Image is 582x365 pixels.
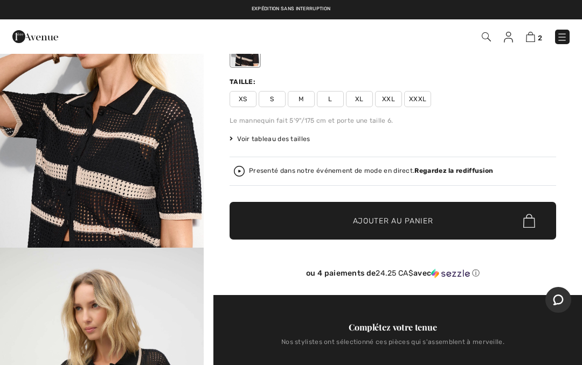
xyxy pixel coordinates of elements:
[230,269,556,278] div: ou 4 paiements de avec
[230,269,556,282] div: ou 4 paiements de24.25 CA$avecSezzle Cliquez pour en savoir plus sur Sezzle
[404,91,431,107] span: XXXL
[346,91,373,107] span: XL
[414,167,493,174] strong: Regardez la rediffusion
[375,91,402,107] span: XXL
[288,91,315,107] span: M
[545,287,571,314] iframe: Ouvre un widget dans lequel vous pouvez chatter avec l’un de nos agents
[557,32,567,43] img: Menu
[526,30,542,43] a: 2
[231,26,259,66] div: Black/parchment
[317,91,344,107] span: L
[230,134,310,144] span: Voir tableau des tailles
[523,214,535,228] img: Bag.svg
[376,269,413,278] span: 24.25 CA$
[431,269,470,278] img: Sezzle
[12,31,58,41] a: 1ère Avenue
[259,91,286,107] span: S
[482,32,491,41] img: Recherche
[230,116,556,125] div: Le mannequin fait 5'9"/175 cm et porte une taille 6.
[230,321,556,334] div: Complétez votre tenue
[504,32,513,43] img: Mes infos
[526,32,535,42] img: Panier d'achat
[234,166,245,177] img: Regardez la rediffusion
[230,338,556,354] div: Nos stylistes ont sélectionné ces pièces qui s'assemblent à merveille.
[230,77,258,87] div: Taille:
[12,26,58,47] img: 1ère Avenue
[538,34,542,42] span: 2
[353,215,433,227] span: Ajouter au panier
[230,91,257,107] span: XS
[249,167,493,174] div: Presenté dans notre événement de mode en direct.
[230,202,556,240] button: Ajouter au panier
